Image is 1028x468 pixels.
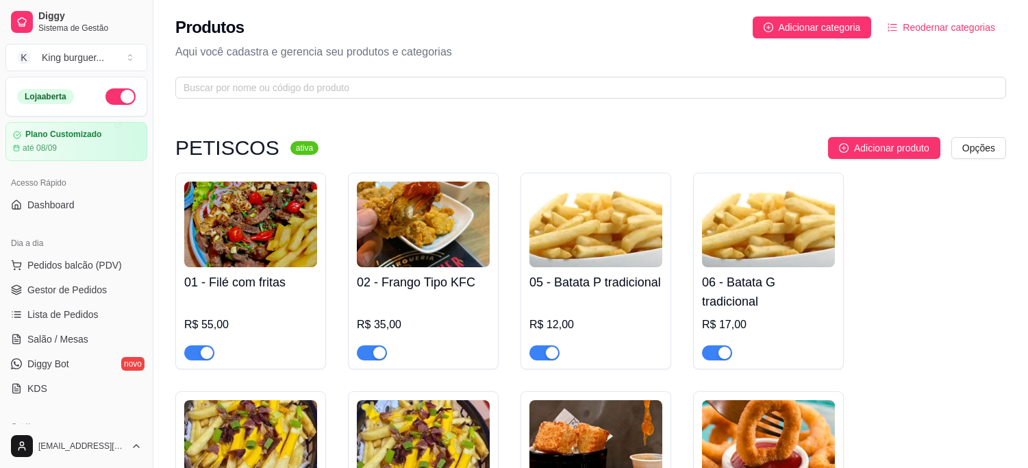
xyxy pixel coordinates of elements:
span: plus-circle [839,143,849,153]
a: Dashboard [5,194,147,216]
a: DiggySistema de Gestão [5,5,147,38]
p: Aqui você cadastra e gerencia seu produtos e categorias [175,44,1006,60]
span: [EMAIL_ADDRESS][DOMAIN_NAME] [38,441,125,452]
h2: Produtos [175,16,245,38]
button: Pedidos balcão (PDV) [5,254,147,276]
a: Salão / Mesas [5,328,147,350]
button: Alterar Status [105,88,136,105]
button: Adicionar categoria [753,16,872,38]
div: R$ 12,00 [529,317,662,333]
span: Opções [962,140,995,156]
a: Gestor de Pedidos [5,279,147,301]
img: product-image [529,182,662,267]
div: R$ 35,00 [357,317,490,333]
button: Opções [951,137,1006,159]
article: até 08/09 [23,143,57,153]
input: Buscar por nome ou código do produto [184,80,987,95]
h4: 06 - Batata G tradicional [702,273,835,311]
button: [EMAIL_ADDRESS][DOMAIN_NAME] [5,430,147,463]
h4: 02 - Frango Tipo KFC [357,273,490,292]
div: Catálogo [5,416,147,438]
button: Reodernar categorias [877,16,1006,38]
a: Diggy Botnovo [5,353,147,375]
a: Lista de Pedidos [5,304,147,325]
a: KDS [5,378,147,399]
h4: 01 - Filé com fritas [184,273,317,292]
button: Select a team [5,44,147,71]
span: Sistema de Gestão [38,23,142,34]
div: Loja aberta [17,89,74,104]
span: Adicionar categoria [779,20,861,35]
span: ordered-list [888,23,897,32]
div: King burguer ... [42,51,104,64]
span: K [17,51,31,64]
span: Lista de Pedidos [27,308,99,321]
span: Gestor de Pedidos [27,283,107,297]
div: R$ 55,00 [184,317,317,333]
span: plus-circle [764,23,773,32]
img: product-image [357,182,490,267]
div: Acesso Rápido [5,172,147,194]
span: Dashboard [27,198,75,212]
div: Dia a dia [5,232,147,254]
span: Diggy [38,10,142,23]
sup: ativa [290,141,318,155]
span: Salão / Mesas [27,332,88,346]
a: Plano Customizadoaté 08/09 [5,122,147,161]
h4: 05 - Batata P tradicional [529,273,662,292]
span: Adicionar produto [854,140,929,156]
button: Adicionar produto [828,137,940,159]
article: Plano Customizado [25,130,101,140]
img: product-image [184,182,317,267]
span: Diggy Bot [27,357,69,371]
div: R$ 17,00 [702,317,835,333]
span: Pedidos balcão (PDV) [27,258,122,272]
h3: PETISCOS [175,140,279,156]
span: Reodernar categorias [903,20,995,35]
img: product-image [702,182,835,267]
span: KDS [27,382,47,395]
